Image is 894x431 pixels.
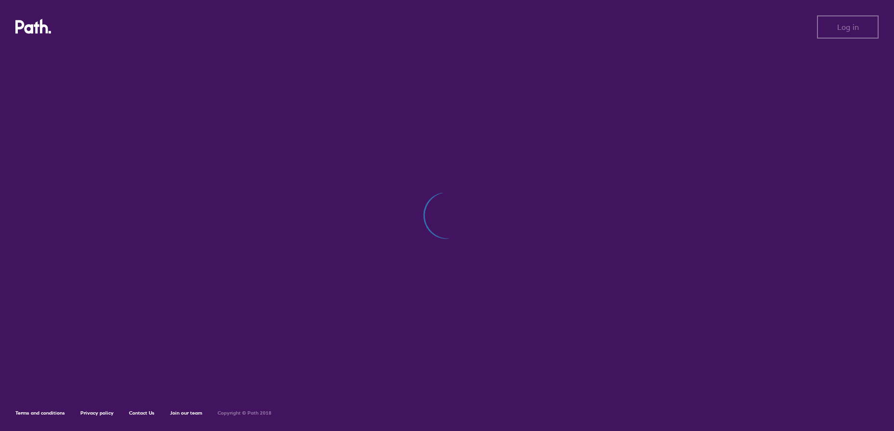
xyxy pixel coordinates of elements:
a: Join our team [170,410,202,416]
a: Contact Us [129,410,155,416]
a: Terms and conditions [15,410,65,416]
button: Log in [817,15,879,39]
a: Privacy policy [80,410,114,416]
span: Log in [837,23,859,31]
h6: Copyright © Path 2018 [218,410,272,416]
